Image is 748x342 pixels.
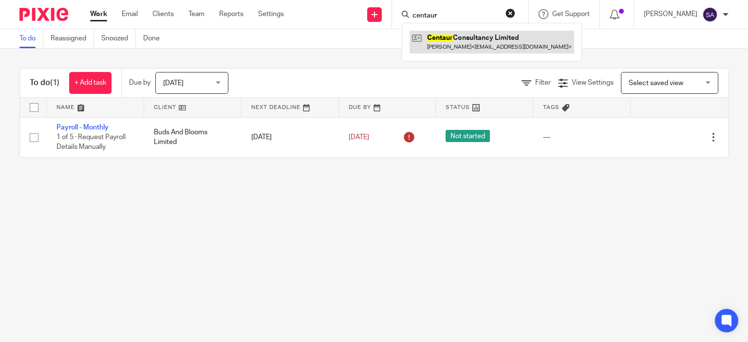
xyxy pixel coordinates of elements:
[50,79,59,87] span: (1)
[56,134,126,151] span: 1 of 5 · Request Payroll Details Manually
[56,124,109,131] a: Payroll - Monthly
[122,9,138,19] a: Email
[505,8,515,18] button: Clear
[101,29,136,48] a: Snoozed
[19,29,43,48] a: To do
[242,117,339,157] td: [DATE]
[129,78,150,88] p: Due by
[219,9,243,19] a: Reports
[535,79,551,86] span: Filter
[144,117,242,157] td: Buds And Blooms Limited
[644,9,697,19] p: [PERSON_NAME]
[90,9,107,19] a: Work
[411,12,499,20] input: Search
[572,79,614,86] span: View Settings
[552,11,590,18] span: Get Support
[69,72,112,94] a: + Add task
[30,78,59,88] h1: To do
[188,9,205,19] a: Team
[143,29,167,48] a: Done
[163,80,184,87] span: [DATE]
[543,132,621,142] div: ---
[349,134,369,141] span: [DATE]
[51,29,94,48] a: Reassigned
[258,9,284,19] a: Settings
[446,130,490,142] span: Not started
[629,80,683,87] span: Select saved view
[702,7,718,22] img: svg%3E
[19,8,68,21] img: Pixie
[152,9,174,19] a: Clients
[543,105,560,110] span: Tags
